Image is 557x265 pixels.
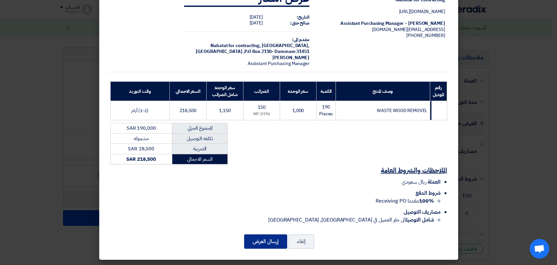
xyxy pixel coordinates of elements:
[377,107,427,114] span: WASTE WOOD REMOVEL
[376,197,434,205] span: مقدما Receiving PO
[179,107,196,114] span: 218,500
[316,82,335,101] th: الكمية
[172,144,227,154] td: الضريبة
[292,36,309,43] strong: مقدم الى:
[381,165,447,175] u: الملاحظات والشروط العامة
[172,123,227,134] td: المجموع الجزئي
[419,197,434,205] strong: 100%
[126,156,156,163] strong: SAR 218,500
[169,82,206,101] th: السعر الاجمالي
[110,123,172,134] td: SAR 190,000
[319,104,333,117] span: 190 Pieces
[402,178,426,186] span: ريال سعودي
[134,135,148,142] span: مشموله
[404,208,441,216] span: مصاريف التوصيل
[372,26,445,33] span: [EMAIL_ADDRESS][DOMAIN_NAME]
[243,82,280,101] th: الضرائب
[320,21,445,26] div: [PERSON_NAME] – Assistant Purchasing Manager
[292,107,304,114] span: 1,000
[249,20,262,26] span: [DATE]
[406,216,434,224] strong: شامل التوصيل
[248,60,309,67] span: Assistant Purchasing Manager
[399,8,445,15] span: [DOMAIN_NAME][URL]
[110,82,169,101] th: وقت التوريد
[290,20,309,26] strong: صالح حتى:
[427,178,440,186] span: العملة
[210,42,261,49] span: Nabatat for contracting,
[258,104,266,111] span: 150
[530,239,549,258] a: Open chat
[207,82,243,101] th: سعر الوحدة شامل الضرائب
[430,82,447,101] th: رقم الموديل
[110,216,434,224] li: الى مقر العميل في [GEOGRAPHIC_DATA], [GEOGRAPHIC_DATA]
[336,82,430,101] th: وصف المنتج
[219,107,231,114] span: 1,150
[249,14,262,21] span: [DATE]
[196,42,309,55] span: [GEOGRAPHIC_DATA], [GEOGRAPHIC_DATA] ,P.O Box 2110- Dammam 31451
[131,107,148,114] span: (1-2) أيام
[280,82,317,101] th: سعر الوحدة
[172,154,227,164] td: السعر الاجمالي
[244,234,287,249] button: إرسال العرض
[415,189,440,197] span: شروط الدفع
[297,14,309,21] strong: التاريخ:
[128,145,154,152] span: SAR 28,500
[272,54,309,61] span: [PERSON_NAME]
[172,133,227,144] td: تكلفه التوصيل
[288,234,314,249] button: إلغاء
[406,32,445,39] span: [PHONE_NUMBER]
[246,111,277,117] div: (15%) VAT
